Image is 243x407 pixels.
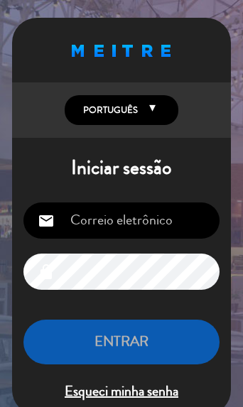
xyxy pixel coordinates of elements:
span: Esqueci minha senha [23,380,220,403]
img: MEITRE [72,45,171,57]
i: email [38,212,55,229]
input: Correio eletrônico [23,202,220,239]
button: ENTRAR [23,320,220,364]
i: lock [38,264,55,281]
h1: Iniciar sessão [12,156,231,180]
span: Português [80,103,138,117]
